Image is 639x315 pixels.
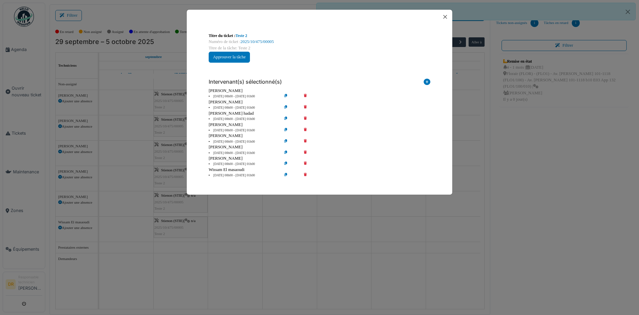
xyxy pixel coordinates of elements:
div: [PERSON_NAME] [209,144,430,150]
li: [DATE] 00h00 - [DATE] 01h00 [205,173,282,178]
li: [DATE] 00h00 - [DATE] 01h00 [205,162,282,167]
div: [PERSON_NAME] hadad [209,110,430,117]
li: [DATE] 00h00 - [DATE] 01h00 [205,105,282,110]
li: [DATE] 00h00 - [DATE] 01h00 [205,139,282,144]
div: Wissam El masaoudi [209,167,430,173]
li: [DATE] 00h00 - [DATE] 01h00 [205,128,282,133]
li: [DATE] 00h00 - [DATE] 01h00 [205,117,282,122]
div: Titre du ticket : [209,33,430,39]
li: [DATE] 00h00 - [DATE] 01h00 [205,151,282,156]
a: 2025/10/475/00005 [241,39,274,44]
i: Ajouter [424,79,430,88]
div: [PERSON_NAME] [209,88,430,94]
div: [PERSON_NAME] [209,155,430,162]
button: Close [441,12,450,21]
button: Approuver la tâche [209,52,250,63]
div: Titre de la tâche: Teste 2 [209,45,430,51]
div: [PERSON_NAME] [209,133,430,139]
a: Teste 2 [236,33,247,38]
h6: Intervenant(s) sélectionné(s) [209,79,282,85]
div: [PERSON_NAME] [209,99,430,105]
div: [PERSON_NAME] [209,122,430,128]
div: Numéro de ticket : [209,39,430,45]
li: [DATE] 00h00 - [DATE] 01h00 [205,94,282,99]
